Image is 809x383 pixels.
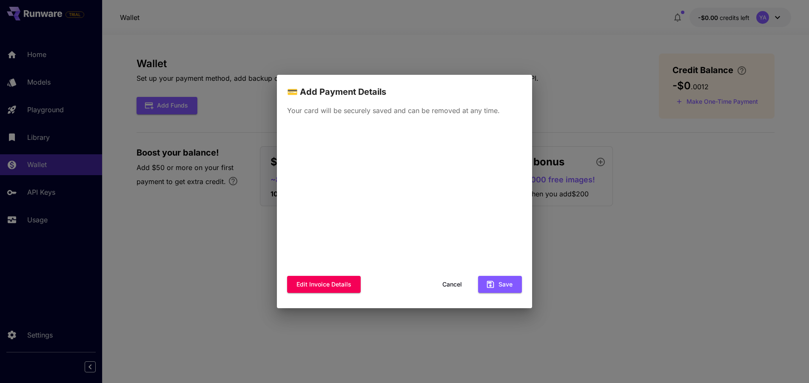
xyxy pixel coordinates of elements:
h2: 💳 Add Payment Details [277,75,532,99]
button: Edit invoice details [287,276,361,293]
button: Cancel [433,276,471,293]
iframe: Secure payment input frame [285,124,524,271]
p: Your card will be securely saved and can be removed at any time. [287,105,522,116]
button: Save [478,276,522,293]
